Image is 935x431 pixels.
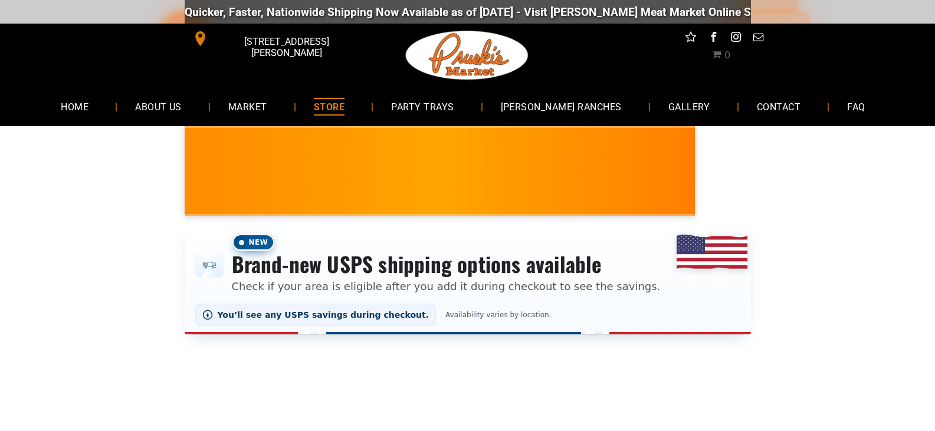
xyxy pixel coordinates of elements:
span: New [232,233,275,251]
a: GALLERY [651,91,728,122]
span: You’ll see any USPS savings during checkout. [218,310,429,320]
a: Social network [683,29,698,48]
a: STORE [296,91,362,122]
a: ABOUT US [117,91,199,122]
span: 0 [724,50,730,61]
a: MARKET [211,91,285,122]
a: CONTACT [739,91,818,122]
div: Shipping options announcement [185,225,751,334]
a: FAQ [829,91,882,122]
span: Availability varies by location. [442,311,555,319]
p: Check if your area is eligible after you add it during checkout to see the savings. [232,278,661,294]
a: instagram [728,29,743,48]
span: [STREET_ADDRESS][PERSON_NAME] [210,30,362,64]
a: PARTY TRAYS [373,91,471,122]
a: [PERSON_NAME] RANCHES [483,91,639,122]
div: Quicker, Faster, Nationwide Shipping Now Available as of [DATE] - Visit [PERSON_NAME] Meat Market... [185,5,899,19]
a: [STREET_ADDRESS][PERSON_NAME] [185,29,365,48]
h3: Brand-new USPS shipping options available [232,251,661,277]
img: Pruski-s+Market+HQ+Logo2-1920w.png [403,24,531,87]
a: email [750,29,766,48]
a: facebook [706,29,721,48]
a: HOME [43,91,106,122]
